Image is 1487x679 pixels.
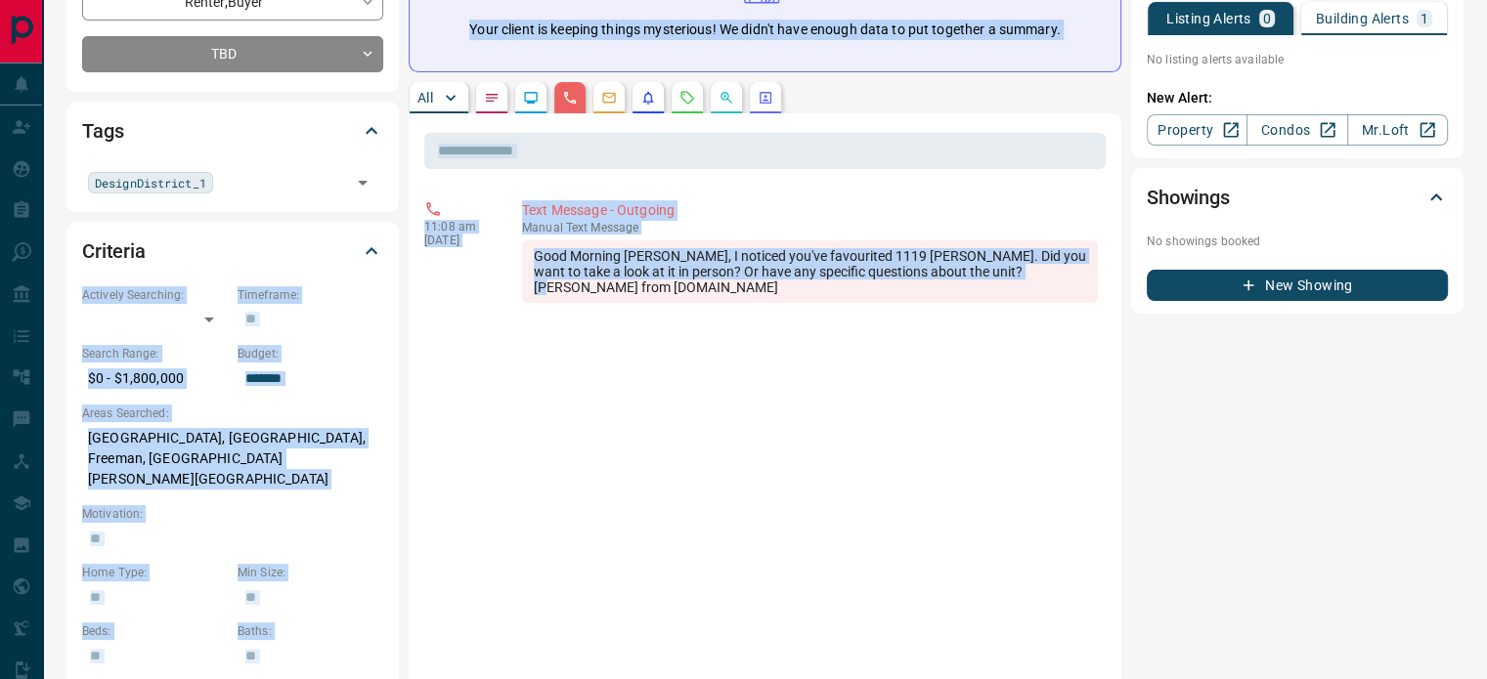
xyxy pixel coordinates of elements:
p: No showings booked [1147,233,1448,250]
p: Building Alerts [1316,12,1409,25]
div: Good Morning [PERSON_NAME], I noticed you've favourited 1119 [PERSON_NAME]. Did you want to take ... [522,240,1098,303]
svg: Emails [601,90,617,106]
p: Baths: [238,622,383,640]
p: 0 [1263,12,1271,25]
p: Text Message [522,221,1098,234]
p: Actively Searching: [82,286,228,304]
p: Your client is keeping things mysterious! We didn't have enough data to put together a summary. [469,20,1060,40]
span: DesignDistrict_1 [95,173,206,192]
h2: Tags [82,115,123,147]
svg: Opportunities [719,90,734,106]
p: [GEOGRAPHIC_DATA], [GEOGRAPHIC_DATA], Freeman, [GEOGRAPHIC_DATA][PERSON_NAME][GEOGRAPHIC_DATA] [82,422,383,495]
svg: Requests [679,90,695,106]
h2: Criteria [82,235,146,267]
a: Property [1147,114,1247,146]
p: Budget: [238,345,383,362]
p: Beds: [82,622,228,640]
p: 11:08 am [424,220,493,233]
button: New Showing [1147,270,1448,301]
div: Showings [1147,174,1448,221]
svg: Listing Alerts [640,90,656,106]
div: Tags [82,107,383,154]
h2: Showings [1147,182,1230,213]
a: Mr.Loft [1347,114,1448,146]
p: Listing Alerts [1166,12,1251,25]
div: TBD [82,36,383,72]
p: Min Size: [238,564,383,581]
p: Home Type: [82,564,228,581]
p: Search Range: [82,345,228,362]
p: No listing alerts available [1147,51,1448,68]
p: Areas Searched: [82,404,383,422]
svg: Notes [484,90,500,106]
span: manual [522,221,563,234]
p: $0 - $1,800,000 [82,362,228,395]
p: [DATE] [424,233,493,247]
p: Text Message - Outgoing [522,200,1098,221]
div: Criteria [82,228,383,275]
button: Open [349,169,376,196]
svg: Agent Actions [758,90,773,106]
p: New Alert: [1147,88,1448,108]
a: Condos [1246,114,1347,146]
p: 1 [1421,12,1428,25]
p: All [417,91,433,105]
p: Timeframe: [238,286,383,304]
svg: Lead Browsing Activity [523,90,539,106]
svg: Calls [562,90,578,106]
p: Motivation: [82,505,383,523]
